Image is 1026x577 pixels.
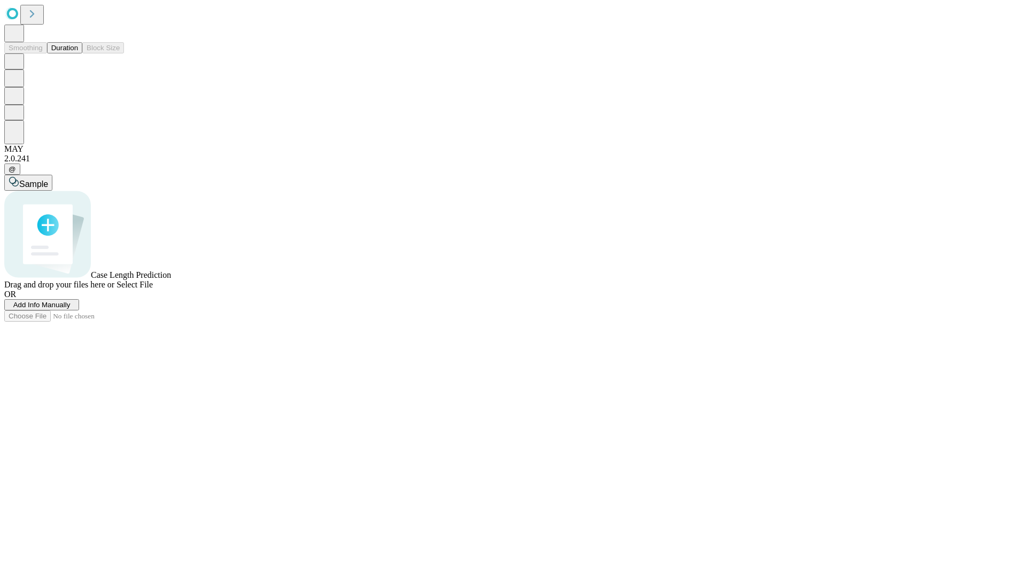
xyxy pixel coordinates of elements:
[13,301,71,309] span: Add Info Manually
[9,165,16,173] span: @
[4,163,20,175] button: @
[47,42,82,53] button: Duration
[4,42,47,53] button: Smoothing
[82,42,124,53] button: Block Size
[4,280,114,289] span: Drag and drop your files here or
[116,280,153,289] span: Select File
[19,180,48,189] span: Sample
[4,144,1022,154] div: MAY
[4,299,79,310] button: Add Info Manually
[4,175,52,191] button: Sample
[91,270,171,279] span: Case Length Prediction
[4,154,1022,163] div: 2.0.241
[4,290,16,299] span: OR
